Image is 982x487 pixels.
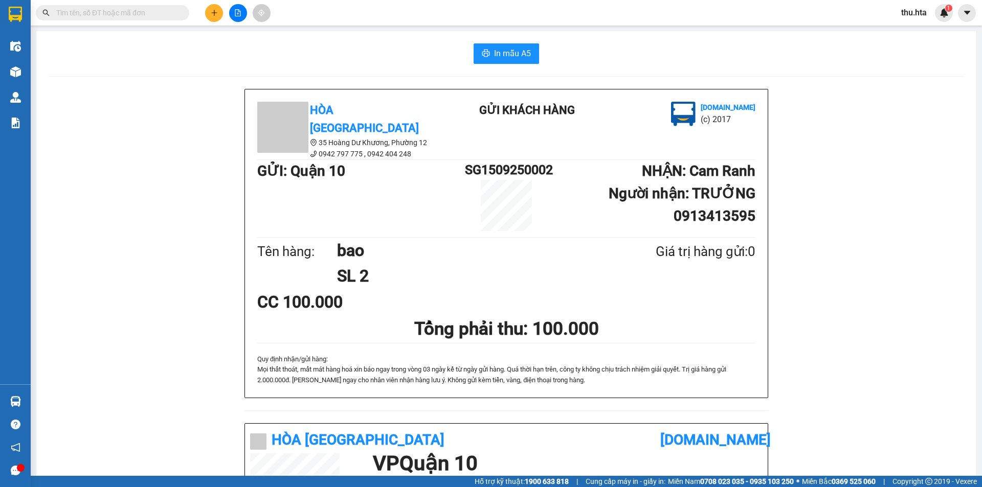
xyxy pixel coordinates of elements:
input: Tìm tên, số ĐT hoặc mã đơn [56,7,177,18]
b: Hòa [GEOGRAPHIC_DATA] [310,104,419,134]
button: aim [253,4,271,22]
span: Miền Nam [668,476,794,487]
h1: SG1509250002 [465,160,548,180]
span: copyright [925,478,932,485]
h1: VP Quận 10 [373,453,757,474]
b: Người nhận : TRƯỞNG 0913413595 [609,185,755,224]
span: | [576,476,578,487]
li: 35 Hoàng Dư Khương, Phường 12 [257,137,441,148]
img: icon-new-feature [940,8,949,17]
span: aim [258,9,265,16]
b: [DOMAIN_NAME] [701,103,755,111]
span: environment [310,139,317,146]
b: GỬI : Quận 10 [257,163,345,179]
img: solution-icon [10,118,21,128]
span: file-add [234,9,241,16]
span: message [11,466,20,475]
div: CC 100.000 [257,289,421,315]
span: 1 [947,5,950,12]
span: thu.hta [893,6,935,19]
strong: 0708 023 035 - 0935 103 250 [700,477,794,485]
span: printer [482,49,490,59]
img: warehouse-icon [10,396,21,407]
span: caret-down [963,8,972,17]
button: printerIn mẫu A5 [474,43,539,64]
h1: Tổng phải thu: 100.000 [257,315,755,343]
sup: 1 [945,5,952,12]
li: 0942 797 775 , 0942 404 248 [257,148,441,159]
img: warehouse-icon [10,66,21,77]
div: Tên hàng: [257,241,337,262]
button: file-add [229,4,247,22]
img: logo-vxr [9,7,22,22]
span: notification [11,443,20,452]
b: [DOMAIN_NAME] [660,431,771,448]
p: Mọi thất thoát, mất mát hàng hoá xin báo ngay trong vòng 03 ngày kể từ ngày gửi hà... [257,364,755,385]
button: caret-down [958,4,976,22]
strong: 1900 633 818 [525,477,569,485]
span: | [883,476,885,487]
span: question-circle [11,420,20,429]
b: NHẬN : Cam Ranh [642,163,755,179]
img: warehouse-icon [10,41,21,52]
button: plus [205,4,223,22]
b: Hòa [GEOGRAPHIC_DATA] [272,431,444,448]
strong: 0369 525 060 [832,477,876,485]
img: logo.jpg [671,102,696,126]
span: phone [310,150,317,157]
span: ⚪️ [796,479,799,483]
b: Gửi khách hàng [479,104,575,117]
h1: SL 2 [337,263,606,289]
span: Miền Bắc [802,476,876,487]
span: Cung cấp máy in - giấy in: [586,476,665,487]
span: Hỗ trợ kỹ thuật: [475,476,569,487]
h1: bao [337,238,606,263]
div: Quy định nhận/gửi hàng : [257,354,755,385]
span: search [42,9,50,16]
span: In mẫu A5 [494,47,531,60]
span: plus [211,9,218,16]
img: warehouse-icon [10,92,21,103]
li: (c) 2017 [701,113,755,126]
div: Giá trị hàng gửi: 0 [606,241,755,262]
